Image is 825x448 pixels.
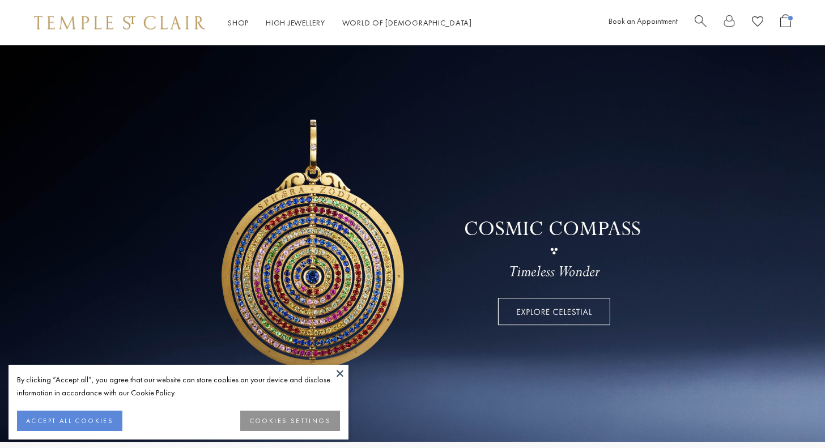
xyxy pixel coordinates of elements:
[228,18,249,28] a: ShopShop
[609,16,678,26] a: Book an Appointment
[228,16,472,30] nav: Main navigation
[695,14,707,32] a: Search
[34,16,205,29] img: Temple St. Clair
[752,14,763,32] a: View Wishlist
[240,411,340,431] button: COOKIES SETTINGS
[780,14,791,32] a: Open Shopping Bag
[342,18,472,28] a: World of [DEMOGRAPHIC_DATA]World of [DEMOGRAPHIC_DATA]
[266,18,325,28] a: High JewelleryHigh Jewellery
[17,411,122,431] button: ACCEPT ALL COOKIES
[768,395,814,437] iframe: Gorgias live chat messenger
[17,373,340,399] div: By clicking “Accept all”, you agree that our website can store cookies on your device and disclos...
